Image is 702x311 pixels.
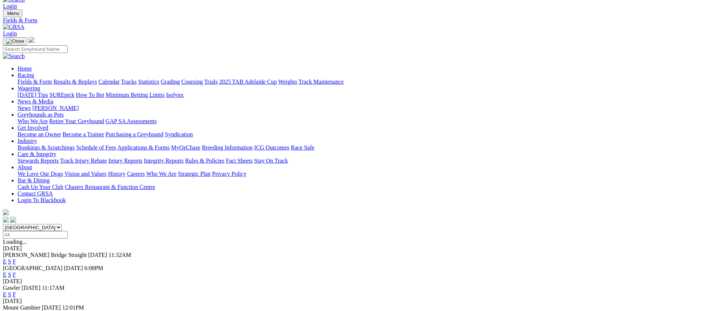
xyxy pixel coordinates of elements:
a: Applications & Forms [117,144,170,151]
a: Retire Your Greyhound [49,118,104,124]
button: Toggle navigation [3,10,22,17]
div: Greyhounds as Pets [18,118,699,125]
a: Login [3,30,17,37]
a: Chasers Restaurant & Function Centre [65,184,155,190]
button: Toggle navigation [3,37,27,45]
a: Minimum Betting Limits [106,92,165,98]
a: Rules & Policies [185,158,224,164]
span: [DATE] [64,265,83,271]
a: Stewards Reports [18,158,58,164]
a: History [108,171,125,177]
div: About [18,171,699,177]
a: We Love Our Dogs [18,171,63,177]
a: Trials [204,79,218,85]
a: Grading [161,79,180,85]
a: F [13,272,16,278]
a: Integrity Reports [144,158,184,164]
span: Menu [7,11,19,16]
a: Injury Reports [108,158,142,164]
div: [DATE] [3,278,699,285]
a: Vision and Values [64,171,106,177]
a: S [8,258,11,265]
a: Home [18,65,32,72]
a: MyOzChase [171,144,200,151]
div: Industry [18,144,699,151]
span: [DATE] [42,304,61,311]
div: [DATE] [3,298,699,304]
a: Login [3,3,17,9]
a: Careers [127,171,145,177]
a: E [3,258,7,265]
a: [PERSON_NAME] [32,105,79,111]
a: S [8,291,11,297]
span: [PERSON_NAME] Bridge Straight [3,252,87,258]
img: Close [6,38,24,44]
a: Weights [278,79,297,85]
img: logo-grsa-white.png [3,209,9,215]
a: S [8,272,11,278]
img: facebook.svg [3,217,9,223]
a: Get Involved [18,125,48,131]
img: Search [3,53,25,60]
span: Gawler [3,285,20,291]
img: logo-grsa-white.png [29,37,34,43]
span: 12:01PM [62,304,84,311]
div: News & Media [18,105,699,111]
a: Wagering [18,85,40,91]
a: Track Maintenance [299,79,344,85]
a: News & Media [18,98,53,105]
a: Tracks [121,79,137,85]
a: Results & Replays [53,79,97,85]
a: Statistics [138,79,159,85]
a: About [18,164,32,170]
span: 11:17AM [42,285,65,291]
a: Care & Integrity [18,151,56,157]
a: Race Safe [291,144,314,151]
a: Fact Sheets [226,158,253,164]
input: Search [3,45,68,53]
div: Wagering [18,92,699,98]
a: Contact GRSA [18,190,53,197]
a: Isolynx [166,92,184,98]
a: Syndication [165,131,193,137]
span: 11:32AM [109,252,131,258]
span: Mount Gambier [3,304,41,311]
a: How To Bet [76,92,105,98]
a: Fields & Form [3,17,699,24]
a: F [13,258,16,265]
a: Strategic Plan [178,171,211,177]
span: [DATE] [88,252,107,258]
a: News [18,105,31,111]
a: Racing [18,72,34,78]
img: GRSA [3,24,24,30]
a: SUREpick [49,92,74,98]
a: Cash Up Your Club [18,184,63,190]
img: twitter.svg [10,217,16,223]
a: Calendar [98,79,120,85]
a: Who We Are [146,171,177,177]
a: Fields & Form [18,79,52,85]
a: Login To Blackbook [18,197,66,203]
a: Privacy Policy [212,171,246,177]
a: Who We Are [18,118,48,124]
a: E [3,291,7,297]
div: Racing [18,79,699,85]
span: [DATE] [22,285,41,291]
input: Select date [3,231,68,239]
a: Become a Trainer [63,131,104,137]
a: Industry [18,138,37,144]
div: Bar & Dining [18,184,699,190]
a: Coursing [181,79,203,85]
a: Schedule of Fees [76,144,116,151]
a: Bar & Dining [18,177,50,183]
a: Breeding Information [202,144,253,151]
div: [DATE] [3,245,699,252]
a: E [3,272,7,278]
a: Track Injury Rebate [60,158,107,164]
div: Get Involved [18,131,699,138]
a: 2025 TAB Adelaide Cup [219,79,277,85]
a: GAP SA Assessments [106,118,157,124]
a: Stay On Track [254,158,288,164]
a: Become an Owner [18,131,61,137]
